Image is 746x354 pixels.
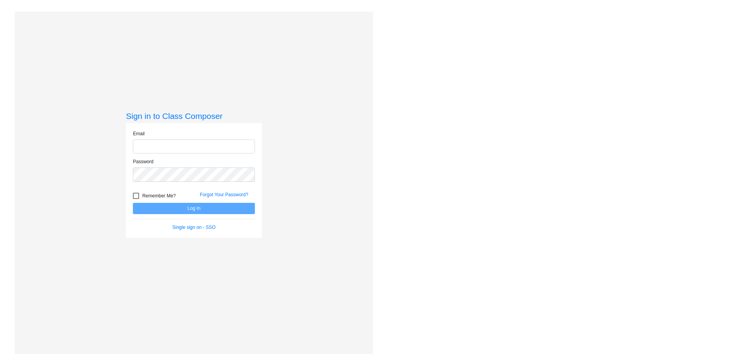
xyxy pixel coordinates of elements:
a: Single sign on - SSO [173,225,216,230]
button: Log In [133,203,255,214]
h3: Sign in to Class Composer [126,111,262,121]
span: Remember Me? [142,191,176,201]
a: Forgot Your Password? [200,192,248,197]
label: Email [133,130,145,137]
label: Password [133,158,153,165]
